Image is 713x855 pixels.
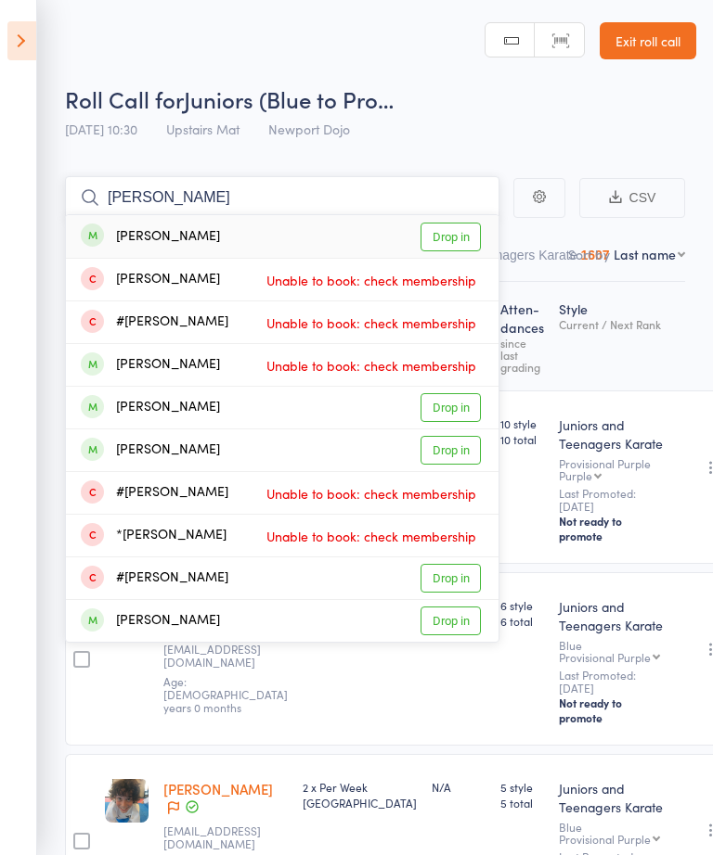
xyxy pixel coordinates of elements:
div: Atten­dances [493,290,551,382]
a: [PERSON_NAME] [163,779,273,798]
div: Not ready to promote [559,514,667,543]
div: *[PERSON_NAME] [81,525,227,546]
div: N/A [432,779,486,795]
span: 6 total [500,613,544,629]
div: Purple [559,469,592,481]
span: Roll Call for [65,83,184,114]
div: [PERSON_NAME] [81,354,220,376]
div: [PERSON_NAME] [81,226,220,248]
div: 2 x Per Week [GEOGRAPHIC_DATA] [303,779,417,810]
div: Current / Next Rank [559,318,667,330]
span: [DATE] 10:30 [65,120,137,138]
div: Last name [614,245,676,263]
a: Exit roll call [600,22,696,59]
span: 5 style [500,779,544,795]
div: Blue [559,639,667,663]
div: Juniors and Teenagers Karate [559,415,667,453]
div: [PERSON_NAME] [81,269,220,290]
span: Juniors (Blue to Pro… [184,83,394,114]
span: Newport Dojo [268,120,350,138]
span: 10 total [500,431,544,447]
span: Unable to book: check membership [262,309,481,337]
span: Unable to book: check membership [262,522,481,550]
div: Provisional Purple [559,833,651,845]
a: Drop in [421,564,481,593]
div: Juniors and Teenagers Karate [559,597,667,634]
small: Last Promoted: [DATE] [559,669,667,695]
a: Drop in [421,223,481,251]
div: Provisional Purple [559,457,667,481]
label: Sort by [568,245,610,263]
div: [PERSON_NAME] [81,440,220,461]
div: [PERSON_NAME] [81,397,220,418]
div: #[PERSON_NAME] [81,568,228,589]
button: CSV [579,178,685,218]
span: Unable to book: check membership [262,351,481,379]
input: Search by name [65,176,499,219]
div: [PERSON_NAME] [81,610,220,632]
span: Unable to book: check membership [262,266,481,294]
div: Style [551,290,674,382]
small: Last Promoted: [DATE] [559,487,667,514]
img: image1710741208.png [105,779,149,823]
span: 6 style [500,597,544,613]
span: 5 total [500,795,544,810]
a: Drop in [421,436,481,465]
span: Age: [DEMOGRAPHIC_DATA] years 0 months [163,673,288,716]
div: Provisional Purple [559,651,651,663]
small: antmon99@gmail.com [163,824,284,851]
small: antmon99@gmail.com [163,643,284,670]
a: Drop in [421,393,481,422]
div: Juniors and Teenagers Karate [559,779,667,816]
span: Upstairs Mat [166,120,240,138]
span: 10 style [500,415,544,431]
div: #[PERSON_NAME] [81,482,228,504]
div: Not ready to promote [559,695,667,725]
div: #[PERSON_NAME] [81,312,228,333]
a: Drop in [421,606,481,635]
div: since last grading [500,337,544,373]
span: Unable to book: check membership [262,479,481,507]
div: Blue [559,821,667,845]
